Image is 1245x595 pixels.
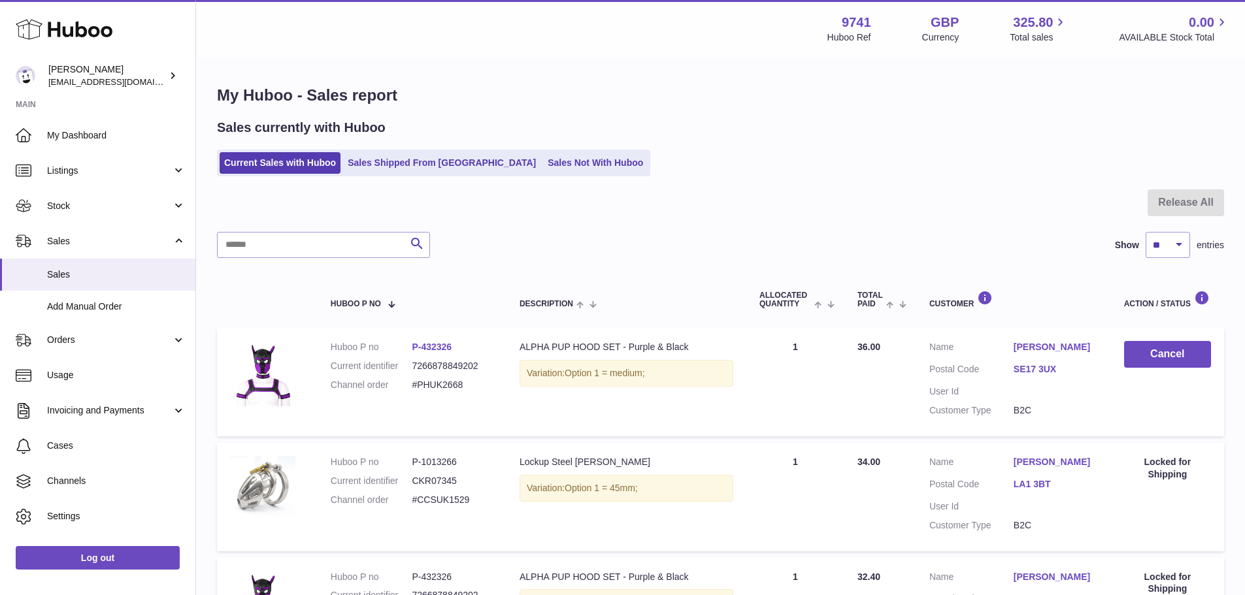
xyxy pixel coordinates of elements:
[1115,239,1139,251] label: Show
[220,152,340,174] a: Current Sales with Huboo
[412,456,493,468] dd: P-1013266
[412,379,493,391] dd: #PHUK2668
[922,31,959,44] div: Currency
[47,369,186,381] span: Usage
[16,66,35,86] img: internalAdmin-9741@internal.huboo.com
[412,494,493,506] dd: #CCSUK1529
[48,63,166,88] div: [PERSON_NAME]
[1119,31,1229,44] span: AVAILABLE Stock Total
[929,385,1014,398] dt: User Id
[929,363,1014,379] dt: Postal Code
[565,368,645,378] span: Option 1 = medium;
[1013,14,1053,31] span: 325.80
[331,360,412,372] dt: Current identifier
[857,571,880,582] span: 32.40
[759,291,811,308] span: ALLOCATED Quantity
[929,291,1098,308] div: Customer
[1014,478,1098,490] a: LA1 3BT
[47,475,186,487] span: Channels
[1010,31,1068,44] span: Total sales
[857,457,880,467] span: 34.00
[47,510,186,523] span: Settings
[1014,341,1098,353] a: [PERSON_NAME]
[929,341,1014,357] dt: Name
[520,300,573,308] span: Description
[48,76,192,87] span: [EMAIL_ADDRESS][DOMAIN_NAME]
[1124,456,1211,481] div: Locked for Shipping
[331,494,412,506] dt: Channel order
[331,300,381,308] span: Huboo P no
[47,268,186,281] span: Sales
[16,546,180,570] a: Log out
[1189,14,1214,31] span: 0.00
[47,200,172,212] span: Stock
[412,360,493,372] dd: 7266878849202
[520,475,733,502] div: Variation:
[217,85,1224,106] h1: My Huboo - Sales report
[412,571,493,583] dd: P-432326
[1010,14,1068,44] a: 325.80 Total sales
[1014,571,1098,583] a: [PERSON_NAME]
[1014,519,1098,532] dd: B2C
[520,360,733,387] div: Variation:
[543,152,648,174] a: Sales Not With Huboo
[857,342,880,352] span: 36.00
[412,475,493,487] dd: CKR07345
[47,235,172,248] span: Sales
[746,443,844,551] td: 1
[929,500,1014,513] dt: User Id
[47,334,172,346] span: Orders
[331,475,412,487] dt: Current identifier
[331,456,412,468] dt: Huboo P no
[929,571,1014,587] dt: Name
[1124,341,1211,368] button: Cancel
[1119,14,1229,44] a: 0.00 AVAILABLE Stock Total
[47,404,172,417] span: Invoicing and Payments
[520,571,733,583] div: ALPHA PUP HOOD SET - Purple & Black
[827,31,871,44] div: Huboo Ref
[746,328,844,436] td: 1
[929,519,1014,532] dt: Customer Type
[47,440,186,452] span: Cases
[47,300,186,313] span: Add Manual Order
[1124,291,1211,308] div: Action / Status
[331,379,412,391] dt: Channel order
[331,571,412,583] dt: Huboo P no
[842,14,871,31] strong: 9741
[929,478,1014,494] dt: Postal Code
[565,483,638,493] span: Option 1 = 45mm;
[857,291,883,308] span: Total paid
[520,456,733,468] div: Lockup Steel [PERSON_NAME]
[412,342,452,352] a: P-432326
[931,14,959,31] strong: GBP
[1014,404,1098,417] dd: B2C
[1197,239,1224,251] span: entries
[929,404,1014,417] dt: Customer Type
[1014,363,1098,376] a: SE17 3UX
[47,165,172,177] span: Listings
[230,456,295,521] img: CKR073_5.jpg
[343,152,540,174] a: Sales Shipped From [GEOGRAPHIC_DATA]
[47,129,186,142] span: My Dashboard
[929,456,1014,472] dt: Name
[1014,456,1098,468] a: [PERSON_NAME]
[520,341,733,353] div: ALPHA PUP HOOD SET - Purple & Black
[230,341,295,406] img: Hf759e079e1344e67864b258fd1b32aa1N.jpg
[331,341,412,353] dt: Huboo P no
[217,119,386,137] h2: Sales currently with Huboo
